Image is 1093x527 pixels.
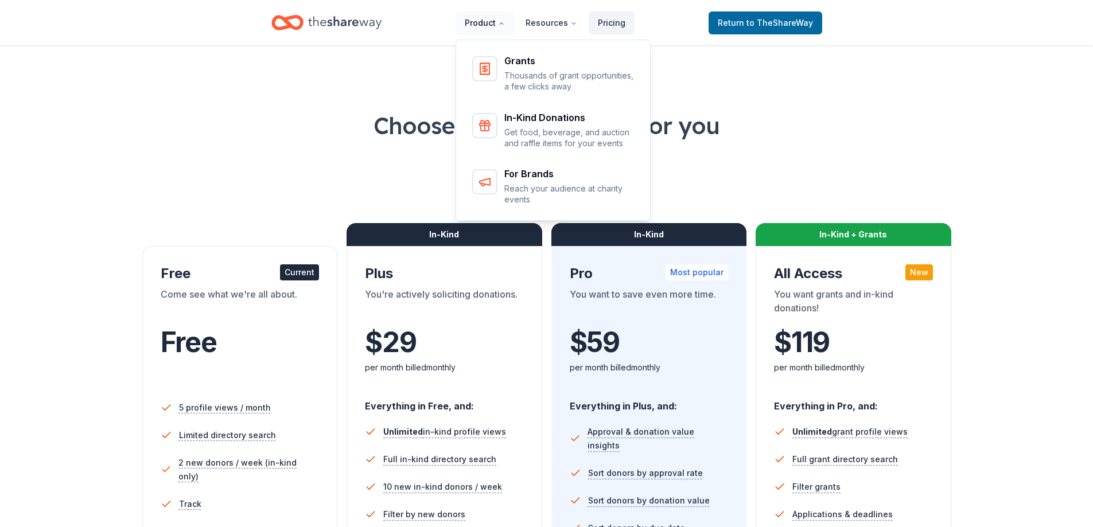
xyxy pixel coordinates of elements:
[792,480,841,494] span: Filter grants
[365,287,524,319] div: You're actively soliciting donations.
[792,427,832,436] span: Unlimited
[774,389,933,413] div: Everything in Pro, and:
[161,287,320,319] div: Come see what we're all about.
[179,497,201,511] span: Track
[179,428,276,442] span: Limited directory search
[365,361,524,374] div: per month billed monthly
[383,427,506,436] span: in-kind profile views
[179,401,271,415] span: 5 profile views / month
[383,427,423,436] span: Unlimited
[709,11,822,34] a: Returnto TheShareWay
[756,223,951,246] div: In-Kind + Grants
[516,11,586,34] button: Resources
[46,110,1047,142] h1: Choose the perfect plan for you
[792,452,898,466] span: Full grant directory search
[365,326,416,358] span: $ 29
[570,287,729,319] div: You want to save even more time.
[465,106,642,156] a: In-Kind DonationsGet food, beverage, and auction and raffle items for your events
[465,162,642,212] a: For BrandsReach your audience at charity events
[504,169,635,178] div: For Brands
[178,456,319,483] span: 2 new donors / week (in-kind only)
[718,16,813,30] span: Return
[504,70,635,92] p: Thousands of grant opportunities, a few clicks away
[570,326,620,358] span: $ 59
[161,325,217,359] span: Free
[347,223,542,246] div: In-Kind
[792,427,908,436] span: grant profile views
[570,264,729,283] div: Pro
[792,508,893,521] span: Applications & deadlines
[383,452,496,466] span: Full in-kind directory search
[383,508,465,521] span: Filter by new donors
[504,183,635,205] p: Reach your audience at charity events
[456,11,514,34] button: Product
[161,264,320,283] div: Free
[774,361,933,374] div: per month billed monthly
[504,56,635,65] div: Grants
[365,389,524,413] div: Everything in Free, and:
[504,127,635,149] p: Get food, beverage, and auction and raffle items for your events
[905,264,933,280] div: New
[588,425,728,452] span: Approval & donation value insights
[280,264,319,280] div: Current
[456,9,635,36] nav: Main
[774,264,933,283] div: All Access
[570,361,729,374] div: per month billed monthly
[570,389,729,413] div: Everything in Plus, and:
[589,11,635,34] a: Pricing
[383,480,502,494] span: 10 new in-kind donors / week
[588,466,703,480] span: Sort donors by approval rate
[774,287,933,319] div: You want grants and in-kind donations!
[465,49,642,99] a: GrantsThousands of grant opportunities, a few clicks away
[746,18,813,28] span: to TheShareWay
[365,264,524,283] div: Plus
[666,264,728,280] div: Most popular
[271,9,382,36] a: Home
[774,326,830,358] span: $ 119
[504,113,635,122] div: In-Kind Donations
[456,40,651,221] div: Product
[551,223,747,246] div: In-Kind
[588,494,710,508] span: Sort donors by donation value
